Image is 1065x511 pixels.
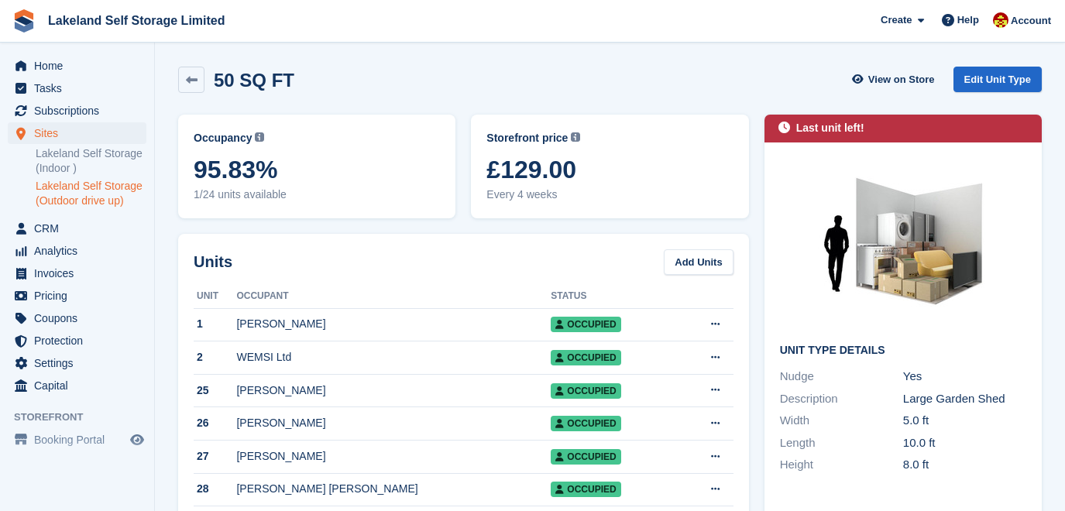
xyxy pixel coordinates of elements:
[571,132,580,142] img: icon-info-grey-7440780725fd019a000dd9b08b2336e03edf1995a4989e88bcd33f0948082b44.svg
[486,156,733,183] span: £129.00
[780,368,903,386] div: Nudge
[780,412,903,430] div: Width
[8,55,146,77] a: menu
[486,130,568,146] span: Storefront price
[780,345,1026,357] h2: Unit Type details
[903,368,1026,386] div: Yes
[8,429,146,451] a: menu
[194,156,440,183] span: 95.83%
[194,448,236,465] div: 27
[194,284,236,309] th: Unit
[34,55,127,77] span: Home
[34,375,127,396] span: Capital
[194,316,236,332] div: 1
[903,456,1026,474] div: 8.0 ft
[903,412,1026,430] div: 5.0 ft
[8,352,146,374] a: menu
[850,67,941,92] a: View on Store
[780,390,903,408] div: Description
[1011,13,1051,29] span: Account
[255,132,264,142] img: icon-info-grey-7440780725fd019a000dd9b08b2336e03edf1995a4989e88bcd33f0948082b44.svg
[903,434,1026,452] div: 10.0 ft
[236,349,551,365] div: WEMSI Ltd
[34,262,127,284] span: Invoices
[8,307,146,329] a: menu
[34,218,127,239] span: CRM
[8,375,146,396] a: menu
[8,285,146,307] a: menu
[8,218,146,239] a: menu
[8,262,146,284] a: menu
[486,187,733,203] span: Every 4 weeks
[12,9,36,33] img: stora-icon-8386f47178a22dfd0bd8f6a31ec36ba5ce8667c1dd55bd0f319d3a0aa187defe.svg
[8,330,146,352] a: menu
[551,482,620,497] span: Occupied
[34,122,127,144] span: Sites
[903,390,1026,408] div: Large Garden Shed
[34,307,127,329] span: Coupons
[194,130,252,146] span: Occupancy
[868,72,935,87] span: View on Store
[194,382,236,399] div: 25
[128,430,146,449] a: Preview store
[194,349,236,365] div: 2
[34,285,127,307] span: Pricing
[34,77,127,99] span: Tasks
[993,12,1008,28] img: Diane Carney
[957,12,979,28] span: Help
[34,100,127,122] span: Subscriptions
[36,179,146,208] a: Lakeland Self Storage (Outdoor drive up)
[42,8,232,33] a: Lakeland Self Storage Limited
[787,158,1019,332] img: 50-sqft-unit.jpg
[780,434,903,452] div: Length
[34,330,127,352] span: Protection
[780,456,903,474] div: Height
[236,448,551,465] div: [PERSON_NAME]
[236,415,551,431] div: [PERSON_NAME]
[664,249,733,275] a: Add Units
[34,352,127,374] span: Settings
[8,122,146,144] a: menu
[34,240,127,262] span: Analytics
[551,350,620,365] span: Occupied
[8,240,146,262] a: menu
[194,481,236,497] div: 28
[194,250,232,273] h2: Units
[551,383,620,399] span: Occupied
[881,12,912,28] span: Create
[36,146,146,176] a: Lakeland Self Storage (Indoor )
[236,316,551,332] div: [PERSON_NAME]
[8,77,146,99] a: menu
[236,481,551,497] div: [PERSON_NAME] [PERSON_NAME]
[194,187,440,203] span: 1/24 units available
[236,284,551,309] th: Occupant
[551,317,620,332] span: Occupied
[953,67,1042,92] a: Edit Unit Type
[194,415,236,431] div: 26
[551,449,620,465] span: Occupied
[34,429,127,451] span: Booking Portal
[8,100,146,122] a: menu
[551,416,620,431] span: Occupied
[14,410,154,425] span: Storefront
[236,382,551,399] div: [PERSON_NAME]
[551,284,677,309] th: Status
[214,70,294,91] h2: 50 SQ FT
[796,120,864,136] div: Last unit left!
